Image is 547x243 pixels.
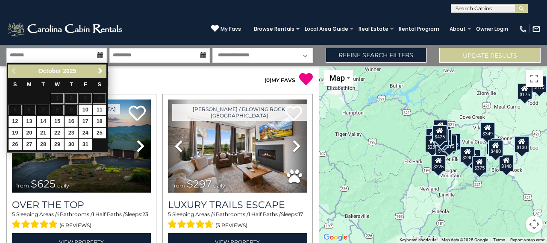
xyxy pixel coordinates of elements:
div: $480 [488,140,503,157]
a: 17 [79,116,92,127]
img: thumbnail_168695581.jpeg [168,100,307,193]
span: (6 reviews) [59,220,91,231]
div: $175 [517,83,532,100]
span: (3 reviews) [215,220,247,231]
span: Map [329,73,345,82]
span: Monday [27,82,32,88]
a: About [445,23,470,35]
a: Terms (opens in new tab) [493,237,505,242]
div: $230 [460,146,475,163]
a: 13 [23,116,36,127]
span: Map data ©2025 Google [441,237,488,242]
div: $230 [425,135,441,152]
a: 14 [37,116,50,127]
a: 25 [93,128,106,138]
span: from [172,182,185,189]
a: 30 [65,139,78,150]
div: $175 [532,76,547,93]
span: 4 [212,211,216,217]
a: [PERSON_NAME] / Blowing Rock, [GEOGRAPHIC_DATA] [172,104,307,121]
div: $165 [437,129,452,146]
div: $125 [433,119,448,136]
img: Google [321,232,350,243]
a: 12 [9,116,22,127]
span: 5 [12,211,15,217]
a: Add to favorites [129,105,146,123]
span: Wednesday [55,82,60,88]
img: mail-regular-white.png [532,25,541,33]
div: $425 [432,125,447,142]
div: Sleeping Areas / Bathrooms / Sleeps: [12,211,151,231]
button: Update Results [439,48,541,63]
span: Saturday [98,82,101,88]
span: 23 [142,211,148,217]
span: Next [97,67,104,74]
span: My Favs [221,25,241,33]
a: 23 [65,128,78,138]
div: Sleeping Areas / Bathrooms / Sleeps: [168,211,307,231]
div: $130 [515,136,530,153]
span: 2025 [63,67,76,74]
a: 16 [65,116,78,127]
span: 1 Half Baths / [92,211,125,217]
span: $297 [187,178,212,190]
div: $165 [487,138,502,155]
a: 21 [37,128,50,138]
span: 5 [168,211,171,217]
div: $225 [431,155,447,172]
a: Rental Program [394,23,444,35]
span: daily [57,182,69,189]
span: October [38,67,62,74]
a: Owner Login [472,23,512,35]
a: 19 [9,128,22,138]
a: 29 [51,139,64,150]
span: 17 [298,211,303,217]
a: Real Estate [354,23,393,35]
a: 20 [23,128,36,138]
img: White-1-2.png [6,20,125,38]
span: Sunday [13,82,17,88]
div: $185 [435,139,451,156]
a: 24 [79,128,92,138]
div: $349 [480,122,495,139]
span: 1 Half Baths / [248,211,281,217]
button: Change map style [323,70,353,86]
a: 15 [51,116,64,127]
a: 22 [51,128,64,138]
a: Local Area Guide [300,23,353,35]
a: Luxury Trails Escape [168,199,307,211]
span: 4 [56,211,60,217]
button: Keyboard shortcuts [400,237,436,243]
a: 11 [93,105,106,115]
span: daily [213,182,225,189]
span: $625 [31,178,56,190]
a: Next [95,66,106,76]
a: 18 [93,116,106,127]
span: 0 [266,77,270,83]
a: My Favs [211,24,241,33]
a: 10 [79,105,92,115]
div: $535 [434,128,450,145]
a: Browse Rentals [250,23,299,35]
a: Open this area in Google Maps (opens a new window) [321,232,350,243]
span: Thursday [70,82,73,88]
a: (0)MY FAVS [265,77,295,83]
span: Tuesday [41,82,45,88]
span: from [16,182,29,189]
button: Toggle fullscreen view [526,70,543,87]
button: Map camera controls [526,216,543,233]
a: 27 [23,139,36,150]
a: 26 [9,139,22,150]
div: $215 [441,135,457,152]
div: $375 [472,156,487,173]
div: $625 [446,133,461,150]
a: Report a map error [510,237,544,242]
img: phone-regular-white.png [519,25,527,33]
span: Friday [84,82,87,88]
a: 31 [79,139,92,150]
a: Refine Search Filters [326,48,427,63]
span: ( ) [265,77,271,83]
a: Over The Top [12,199,151,211]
